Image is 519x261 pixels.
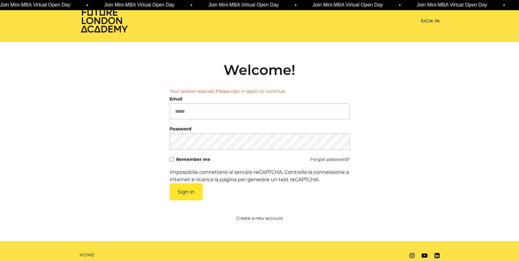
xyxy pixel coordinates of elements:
[170,169,350,183] div: Impossibile connettersi al servizio reCAPTCHA. Controlla la connessione a Internet e ricarica la ...
[187,2,189,9] span: •
[139,215,380,222] a: Create a new account
[421,18,440,24] a: Sign In
[310,155,350,164] a: Forgot password?
[83,2,84,9] span: •
[395,2,397,9] span: •
[170,88,350,95] li: Your session expired. Please sign in again to continue.
[80,252,95,258] a: Home
[170,183,203,200] button: Sign in
[176,155,210,164] label: Remember me
[80,8,129,33] img: Home Page
[170,62,350,78] h2: Welcome!
[499,2,501,9] span: •
[170,95,182,103] label: Email
[170,124,192,133] label: Password
[291,2,293,9] span: •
